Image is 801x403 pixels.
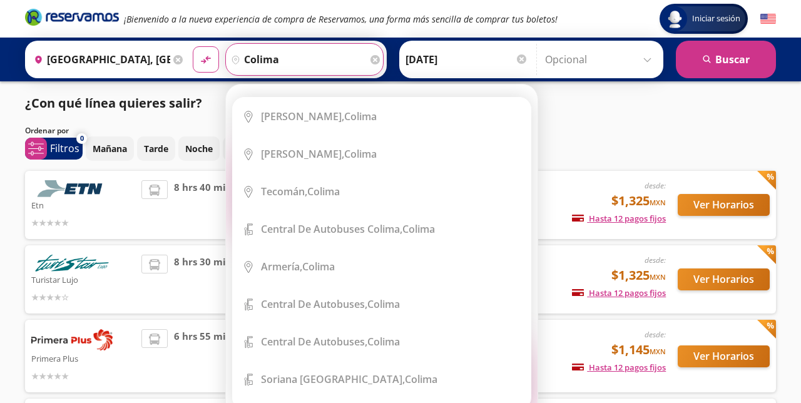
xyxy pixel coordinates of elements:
span: Hasta 12 pagos fijos [572,287,666,298]
button: Mañana [86,136,134,161]
button: Tarde [137,136,175,161]
p: Noche [185,142,213,155]
span: Hasta 12 pagos fijos [572,213,666,224]
span: $1,145 [611,340,666,359]
small: MXN [650,198,666,207]
div: Colima [261,222,435,236]
div: Colima [261,110,377,123]
div: Colima [261,185,340,198]
input: Elegir Fecha [406,44,528,75]
p: Mañana [93,142,127,155]
p: ¿Con qué línea quieres salir? [25,94,202,113]
span: 8 hrs 40 mins [174,180,237,230]
span: $1,325 [611,266,666,285]
b: Central de Autobuses, [261,335,367,349]
img: Primera Plus [31,329,113,350]
p: Filtros [50,141,79,156]
button: English [760,11,776,27]
input: Opcional [545,44,657,75]
b: Armería, [261,260,302,273]
span: 6 hrs 55 mins [174,329,237,383]
b: [PERSON_NAME], [261,110,344,123]
p: Etn [31,197,135,212]
span: Iniciar sesión [687,13,745,25]
button: Ver Horarios [678,194,770,216]
em: desde: [645,329,666,340]
input: Buscar Origen [29,44,170,75]
span: $1,325 [611,191,666,210]
b: [PERSON_NAME], [261,147,344,161]
div: Colima [261,372,437,386]
button: Ver Horarios [678,268,770,290]
div: Colima [261,147,377,161]
i: Brand Logo [25,8,119,26]
img: Etn [31,180,113,197]
div: Colima [261,260,335,273]
img: Turistar Lujo [31,255,113,272]
span: Hasta 12 pagos fijos [572,362,666,373]
button: Ver Horarios [678,345,770,367]
p: Turistar Lujo [31,272,135,287]
span: 8 hrs 30 mins [174,255,237,304]
div: Colima [261,297,400,311]
button: Buscar [676,41,776,78]
b: Soriana [GEOGRAPHIC_DATA], [261,372,405,386]
em: desde: [645,255,666,265]
small: MXN [650,347,666,356]
em: desde: [645,180,666,191]
button: Madrugada [223,136,285,161]
button: 0Filtros [25,138,83,160]
input: Buscar Destino [226,44,367,75]
p: Primera Plus [31,350,135,365]
b: Central de Autobuses Colima, [261,222,402,236]
a: Brand Logo [25,8,119,30]
span: 0 [80,133,84,144]
p: Tarde [144,142,168,155]
em: ¡Bienvenido a la nueva experiencia de compra de Reservamos, una forma más sencilla de comprar tus... [124,13,558,25]
p: Ordenar por [25,125,69,136]
b: Central de Autobuses, [261,297,367,311]
div: Colima [261,335,400,349]
small: MXN [650,272,666,282]
b: Tecomán, [261,185,307,198]
button: Noche [178,136,220,161]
